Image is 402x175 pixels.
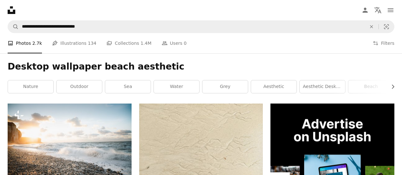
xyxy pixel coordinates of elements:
[387,80,394,93] button: scroll list to the right
[384,4,397,17] button: Menu
[379,21,394,33] button: Visual search
[371,4,384,17] button: Language
[365,21,378,33] button: Clear
[300,80,345,93] a: aesthetic desktop wallpaper
[8,6,15,14] a: Home — Unsplash
[202,80,248,93] a: grey
[52,33,96,53] a: Illustrations 134
[8,142,132,148] a: the sun is setting over a rocky beach
[140,40,151,47] span: 1.4M
[8,21,19,33] button: Search Unsplash
[8,80,53,93] a: nature
[88,40,97,47] span: 134
[359,4,371,17] a: Log in / Sign up
[162,33,187,53] a: Users 0
[154,80,199,93] a: water
[105,80,151,93] a: sea
[348,80,394,93] a: beach
[373,33,394,53] button: Filters
[184,40,187,47] span: 0
[8,61,394,72] h1: Desktop wallpaper beach aesthetic
[57,80,102,93] a: outdoor
[251,80,296,93] a: aesthetic
[8,20,394,33] form: Find visuals sitewide
[106,33,151,53] a: Collections 1.4M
